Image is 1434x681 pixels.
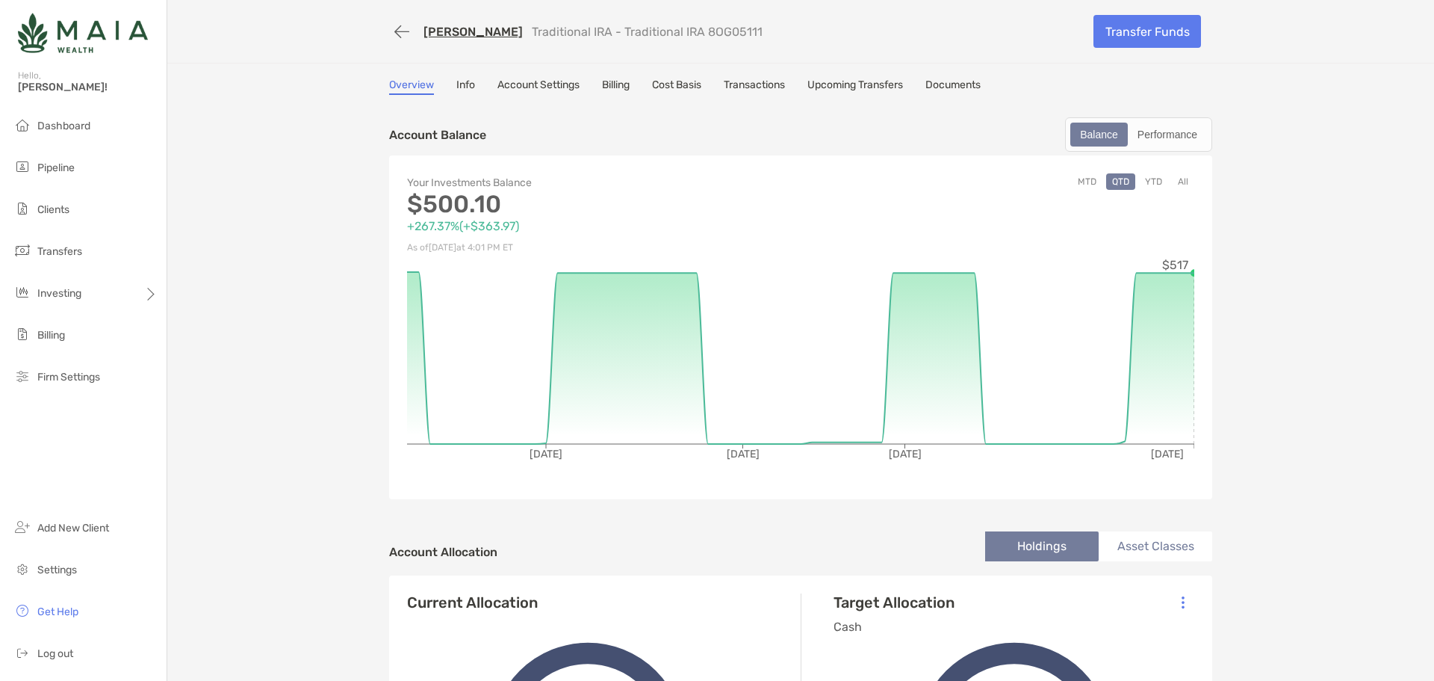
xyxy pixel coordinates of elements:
span: Pipeline [37,161,75,174]
img: billing icon [13,325,31,343]
img: add_new_client icon [13,518,31,536]
span: Log out [37,647,73,660]
p: Account Balance [389,126,486,144]
a: Upcoming Transfers [807,78,903,95]
div: segmented control [1065,117,1212,152]
img: transfers icon [13,241,31,259]
img: investing icon [13,283,31,301]
img: logout icon [13,644,31,662]
a: Cost Basis [652,78,701,95]
div: Performance [1129,124,1205,145]
img: settings icon [13,560,31,578]
span: Billing [37,329,65,342]
a: Transfer Funds [1093,15,1201,48]
div: Balance [1072,124,1126,145]
img: firm-settings icon [13,367,31,385]
span: Settings [37,564,77,576]
p: +267.37% ( +$363.97 ) [407,217,801,235]
img: pipeline icon [13,158,31,176]
a: Info [456,78,475,95]
tspan: [DATE] [889,448,922,460]
h4: Current Allocation [407,594,538,611]
img: dashboard icon [13,116,31,134]
li: Holdings [985,531,1099,561]
span: [PERSON_NAME]! [18,81,158,93]
img: Zoe Logo [18,6,148,60]
tspan: [DATE] [727,448,760,460]
a: Overview [389,78,434,95]
img: Icon List Menu [1182,596,1185,609]
tspan: [DATE] [1151,448,1184,460]
a: Account Settings [497,78,580,95]
span: Firm Settings [37,371,100,383]
span: Transfers [37,245,82,258]
p: Your Investments Balance [407,173,801,192]
button: QTD [1106,173,1135,190]
span: Clients [37,203,69,216]
p: $500.10 [407,195,801,214]
span: Add New Client [37,522,109,534]
a: Transactions [724,78,785,95]
span: Get Help [37,605,78,618]
button: MTD [1072,173,1102,190]
h4: Account Allocation [389,545,497,559]
p: Cash [834,617,955,636]
span: Dashboard [37,120,90,132]
li: Asset Classes [1099,531,1212,561]
img: get-help icon [13,602,31,620]
a: Documents [925,78,981,95]
tspan: $517 [1162,258,1188,272]
button: All [1172,173,1194,190]
span: Investing [37,287,81,300]
a: Billing [602,78,630,95]
img: clients icon [13,200,31,218]
h4: Target Allocation [834,594,955,611]
p: As of [DATE] at 4:01 PM ET [407,238,801,257]
button: YTD [1139,173,1168,190]
tspan: [DATE] [530,448,562,460]
p: Traditional IRA - Traditional IRA 8OG05111 [532,25,763,39]
a: [PERSON_NAME] [423,25,523,39]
